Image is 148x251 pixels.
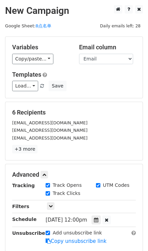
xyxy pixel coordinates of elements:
[12,217,36,222] strong: Schedule
[46,217,87,223] span: [DATE] 12:00pm
[12,54,53,64] a: Copy/paste...
[53,229,102,236] label: Add unsubscribe link
[12,135,88,141] small: [EMAIL_ADDRESS][DOMAIN_NAME]
[53,182,82,189] label: Track Opens
[12,204,29,209] strong: Filters
[35,23,51,28] a: 8点名单
[12,109,136,116] h5: 6 Recipients
[46,238,106,244] a: Copy unsubscribe link
[114,219,148,251] iframe: Chat Widget
[12,183,35,188] strong: Tracking
[53,190,80,197] label: Track Clicks
[12,171,136,178] h5: Advanced
[114,219,148,251] div: 聊天小组件
[12,120,88,125] small: [EMAIL_ADDRESS][DOMAIN_NAME]
[12,128,88,133] small: [EMAIL_ADDRESS][DOMAIN_NAME]
[49,81,66,91] button: Save
[79,44,136,51] h5: Email column
[12,145,38,153] a: +3 more
[12,81,38,91] a: Load...
[5,23,51,28] small: Google Sheet:
[12,71,41,78] a: Templates
[12,44,69,51] h5: Variables
[5,5,143,17] h2: New Campaign
[98,22,143,30] span: Daily emails left: 28
[103,182,129,189] label: UTM Codes
[12,230,45,236] strong: Unsubscribe
[98,23,143,28] a: Daily emails left: 28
